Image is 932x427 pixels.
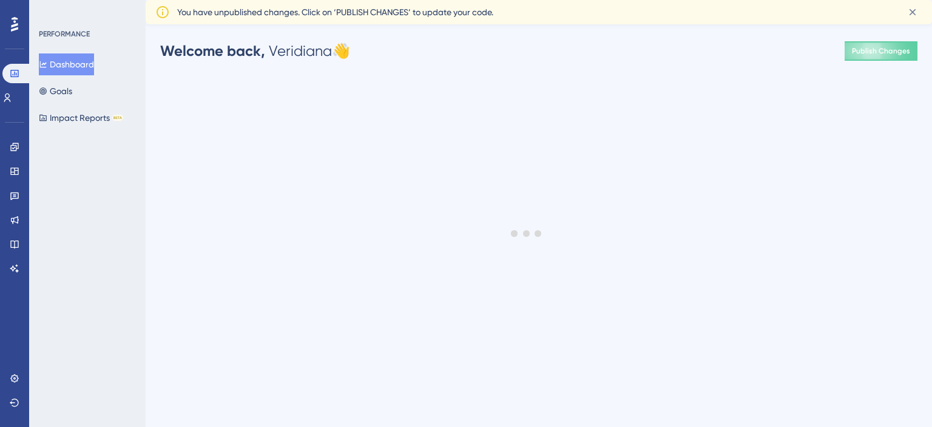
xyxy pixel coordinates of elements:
button: Impact ReportsBETA [39,107,123,129]
span: You have unpublished changes. Click on ‘PUBLISH CHANGES’ to update your code. [177,5,493,19]
button: Dashboard [39,53,94,75]
div: PERFORMANCE [39,29,90,39]
button: Goals [39,80,72,102]
div: BETA [112,115,123,121]
span: Publish Changes [852,46,910,56]
div: Veridiana 👋 [160,41,350,61]
button: Publish Changes [845,41,917,61]
span: Welcome back, [160,42,265,60]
